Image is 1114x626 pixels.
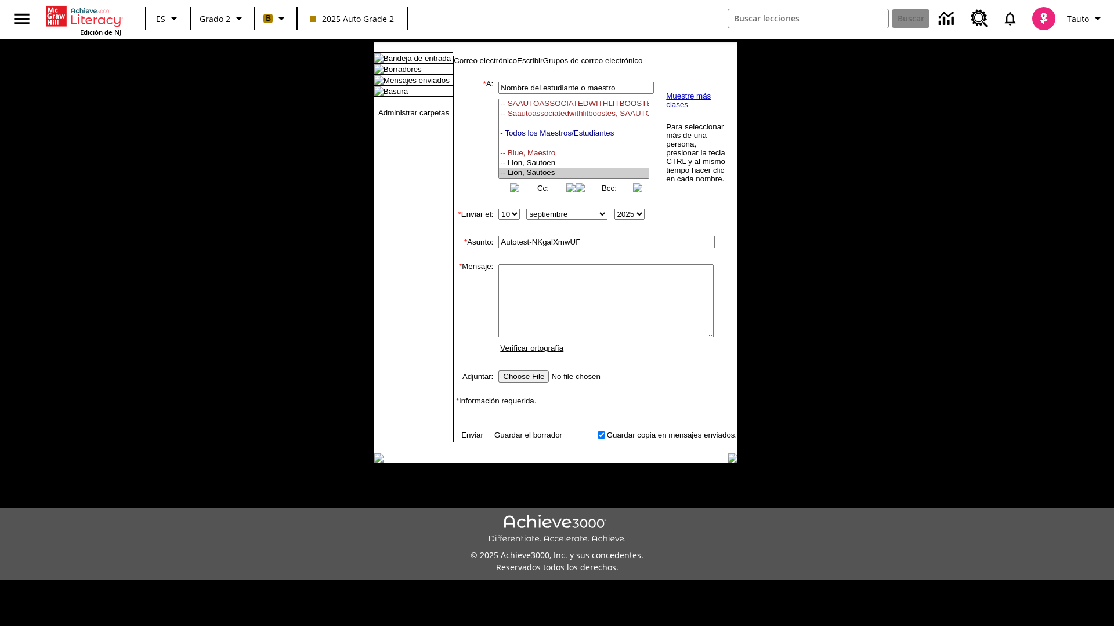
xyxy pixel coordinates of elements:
[510,183,519,192] img: button_left.png
[517,56,542,65] a: Escribir
[964,3,995,34] a: Centro de recursos, Se abrirá en una pestaña nueva.
[576,183,585,192] img: button_left.png
[1025,3,1062,34] button: Escoja un nuevo avatar
[493,134,496,140] img: spacer.gif
[454,426,455,427] img: spacer.gif
[493,309,494,310] img: spacer.gif
[666,92,711,109] a: Muestre más clases
[537,184,549,192] a: Cc:
[454,250,465,262] img: spacer.gif
[200,13,230,25] span: Grado 2
[499,158,649,168] option: -- Lion, Sautoen
[266,11,271,26] span: B
[499,109,649,119] option: -- Saautoassociatedwithlitboostes, SAAUTOASSOCIATEDWITHLITBOOSTES
[454,417,462,426] img: spacer.gif
[150,8,187,29] button: Lenguaje: ES, Selecciona un idioma
[384,87,408,96] a: Basura
[566,183,576,192] img: button_right.png
[454,385,465,396] img: spacer.gif
[500,344,563,352] a: Verificar ortografía
[195,8,251,29] button: Grado: Grado 2, Elige un grado
[543,56,643,65] a: Grupos de correo electrónico
[156,13,165,25] span: ES
[80,28,121,37] span: Edición de NJ
[454,262,493,356] td: Mensaje:
[454,396,737,405] td: Información requerida.
[454,434,456,436] img: spacer.gif
[1062,8,1109,29] button: Perfil/Configuración
[384,65,422,74] a: Borradores
[5,2,39,36] button: Abrir el menú lateral
[259,8,293,29] button: Boost El color de la clase es anaranjado claro. Cambiar el color de la clase.
[995,3,1025,34] a: Notificaciones
[454,441,455,442] img: spacer.gif
[607,428,737,441] td: Guardar copia en mensajes enviados.
[493,376,494,377] img: spacer.gif
[454,195,465,206] img: spacer.gif
[374,75,384,85] img: folder_icon.gif
[728,453,737,463] img: table_footer_right.gif
[454,368,493,385] td: Adjuntar:
[665,122,728,184] td: Para seleccionar más de una persona, presionar la tecla CTRL y al mismo tiempo hacer clic en cada...
[374,53,384,63] img: folder_icon.gif
[454,405,465,417] img: spacer.gif
[499,168,649,178] option: -- Lion, Sautoes
[494,431,562,439] a: Guardar el borrador
[374,453,384,463] img: table_footer_left.gif
[46,3,121,37] div: Portada
[454,356,465,368] img: spacer.gif
[488,515,626,544] img: Achieve3000 Differentiate Accelerate Achieve
[499,99,649,109] option: -- SAAUTOASSOCIATEDWITHLITBOOSTEN, SAAUTOASSOCIATEDWITHLITBOOSTEN
[384,76,450,85] a: Mensajes enviados
[374,86,384,96] img: folder_icon.gif
[499,129,649,139] option: - Todos los Maestros/Estudiantes
[1032,7,1055,30] img: avatar image
[602,184,617,192] a: Bcc:
[384,54,451,63] a: Bandeja de entrada
[454,222,465,234] img: spacer.gif
[454,234,493,250] td: Asunto:
[454,427,455,428] img: spacer.gif
[499,148,649,158] option: -- Blue, Maestro
[378,108,449,117] a: Administrar carpetas
[454,206,493,222] td: Enviar el:
[1067,13,1089,25] span: Tauto
[493,214,494,214] img: spacer.gif
[454,56,517,65] a: Correo electrónico
[310,13,394,25] span: 2025 Auto Grade 2
[932,3,964,35] a: Centro de información
[454,79,493,195] td: A:
[633,183,642,192] img: button_right.png
[728,9,888,28] input: Buscar campo
[461,431,483,439] a: Enviar
[374,64,384,74] img: folder_icon.gif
